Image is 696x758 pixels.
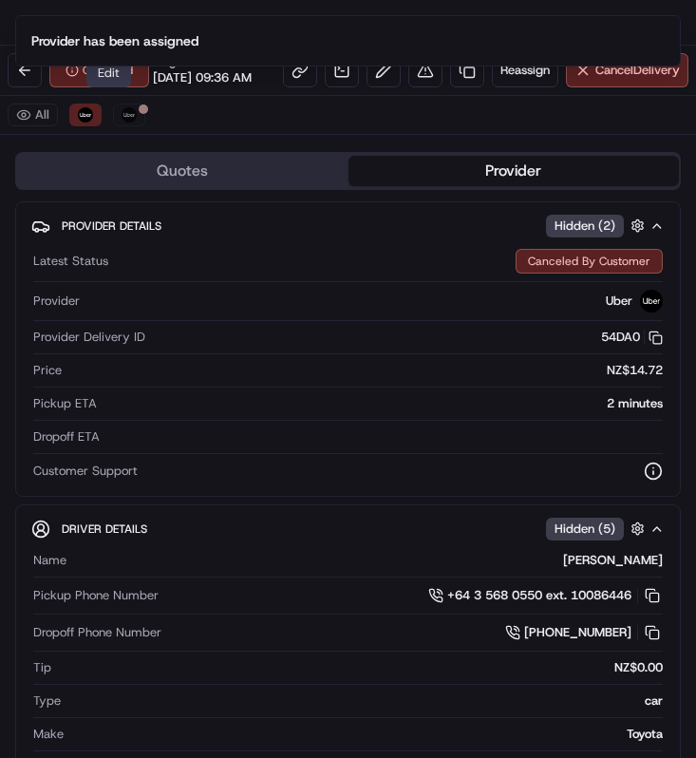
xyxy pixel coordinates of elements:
[33,624,161,641] span: Dropoff Phone Number
[78,107,93,123] img: uber-new-logo.jpeg
[74,552,663,569] div: [PERSON_NAME]
[62,521,147,537] span: Driver Details
[33,659,51,676] span: Tip
[71,726,663,743] div: Toyota
[33,587,159,604] span: Pickup Phone Number
[607,362,663,379] span: NZ$14.72
[33,552,66,569] span: Name
[59,659,663,676] div: NZ$0.00
[555,218,615,235] span: Hidden ( 2 )
[33,253,108,270] span: Latest Status
[348,156,680,186] button: Provider
[428,585,663,606] a: +64 3 568 0550 ext. 10086446
[447,587,631,604] span: +64 3 568 0550 ext. 10086446
[546,214,649,237] button: Hidden (2)
[601,329,663,346] button: 54DA0
[31,210,665,241] button: Provider DetailsHidden (2)
[640,290,663,313] img: uber-new-logo.jpeg
[33,692,61,710] span: Type
[17,156,348,186] button: Quotes
[33,428,100,445] span: Dropoff ETA
[104,395,663,412] div: 2 minutes
[33,293,80,310] span: Provider
[546,517,649,540] button: Hidden (5)
[555,521,615,538] span: Hidden ( 5 )
[68,692,663,710] div: car
[606,293,632,310] span: Uber
[31,31,198,50] div: Provider has been assigned
[122,107,137,123] img: uber-new-logo.jpeg
[31,513,665,544] button: Driver DetailsHidden (5)
[524,624,631,641] span: [PHONE_NUMBER]
[33,362,62,379] span: Price
[33,726,64,743] span: Make
[505,622,663,643] a: [PHONE_NUMBER]
[62,218,161,234] span: Provider Details
[8,104,58,126] button: All
[33,329,145,346] span: Provider Delivery ID
[33,395,97,412] span: Pickup ETA
[33,463,138,480] span: Customer Support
